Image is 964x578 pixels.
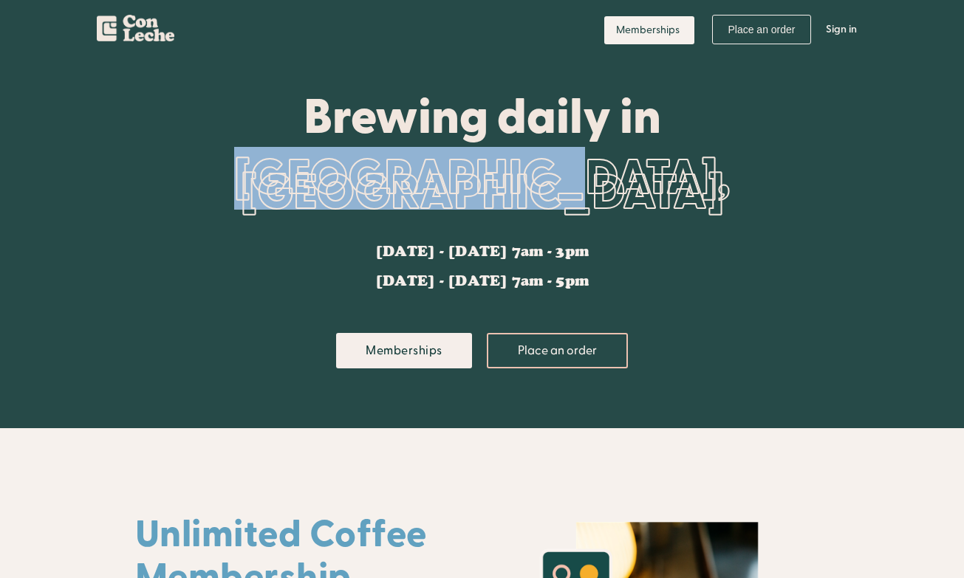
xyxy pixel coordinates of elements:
a: Place an order [487,333,628,368]
a: Sign in [815,7,868,52]
a: Memberships [336,333,472,368]
div: [GEOGRAPHIC_DATA], [GEOGRAPHIC_DATA] [135,142,830,230]
div: Brewing daily in [135,90,830,142]
a: Memberships [604,16,694,44]
a: home [97,7,174,47]
div: [DATE] - [DATE] 7am - 3pm [DATE] - [DATE] 7am - 5pm [375,244,589,289]
a: Place an order [712,15,810,44]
